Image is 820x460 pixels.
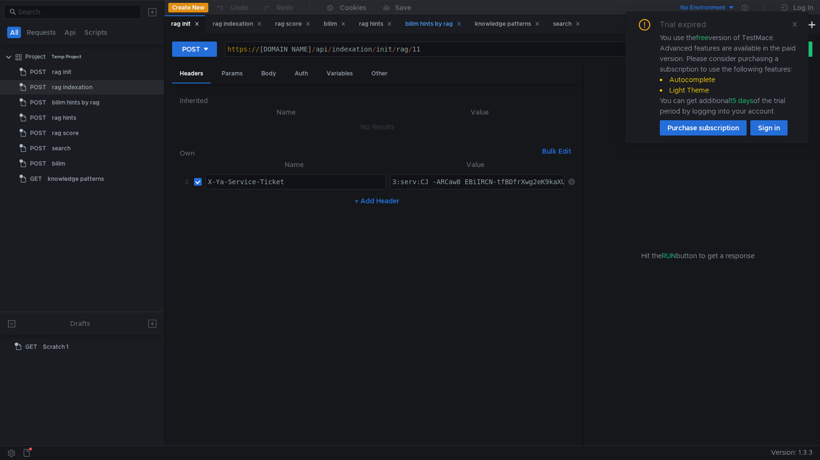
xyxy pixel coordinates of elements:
div: bilim [324,19,346,29]
div: No Environment [680,3,726,12]
button: + Add Header [351,195,403,207]
span: POST [30,157,46,171]
button: POST [172,42,217,57]
div: Drafts [70,318,90,329]
button: All [7,27,21,38]
div: Log In [793,2,813,13]
span: Hit the button to get a response [641,251,755,261]
button: Purchase subscription [660,120,747,136]
div: rag score [275,19,310,29]
div: Other [364,65,395,83]
span: POST [30,126,46,140]
div: rag init [52,65,72,79]
button: Api [61,27,79,38]
div: You use the version of TestMace. Advanced features are available in the paid version. Please cons... [660,32,797,116]
div: search [553,19,580,29]
div: rag hints [52,111,76,125]
div: POST [182,44,200,54]
h6: Own [180,147,538,159]
li: Autocomplete [660,74,797,85]
button: Requests [24,27,59,38]
div: Save [395,4,411,11]
th: Name [187,106,385,118]
button: Bulk Edit [538,146,575,157]
div: knowledge patterns [475,19,540,29]
div: Redo [277,2,293,13]
div: rag hints [359,19,392,29]
span: GET [25,340,37,354]
span: POST [30,111,46,125]
h6: Inherited [180,95,575,106]
span: RUN [662,251,676,260]
div: Cookies [340,2,366,13]
button: Redo [255,0,300,15]
span: POST [30,80,46,94]
div: Temp Project [51,50,82,64]
div: rag indexation [52,80,92,94]
span: 15 days [730,96,753,105]
div: Variables [319,65,360,83]
button: Create New [168,3,208,12]
span: free [696,33,708,42]
div: Trial expired [660,19,717,31]
input: Search... [18,7,135,17]
th: Value [385,106,575,118]
span: Version: 1.3.3 [771,446,812,460]
div: Scratch 1 [43,340,69,354]
div: bilim [52,157,65,171]
button: Undo [208,0,255,15]
li: Light Theme [660,85,797,95]
span: POST [30,65,46,79]
div: bilim hints by rag [405,19,461,29]
div: Headers [172,65,211,84]
div: rag score [52,126,79,140]
div: search [52,141,71,156]
div: Undo [231,2,248,13]
span: POST [30,141,46,156]
div: rag init [171,19,199,29]
div: bilim hints by rag [52,95,100,110]
nz-embed-empty: No Results [360,123,394,131]
th: Name [202,159,387,170]
button: Sign in [750,120,788,136]
div: Params [214,65,250,83]
div: Body [254,65,284,83]
span: POST [30,95,46,110]
div: You can get additional of the trial period by logging into your account. [660,95,797,116]
div: Project [25,50,46,64]
span: GET [30,172,42,186]
div: Auth [287,65,316,83]
button: Scripts [82,27,110,38]
th: Value [386,159,564,170]
div: rag indexation [213,19,262,29]
div: knowledge patterns [48,172,104,186]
